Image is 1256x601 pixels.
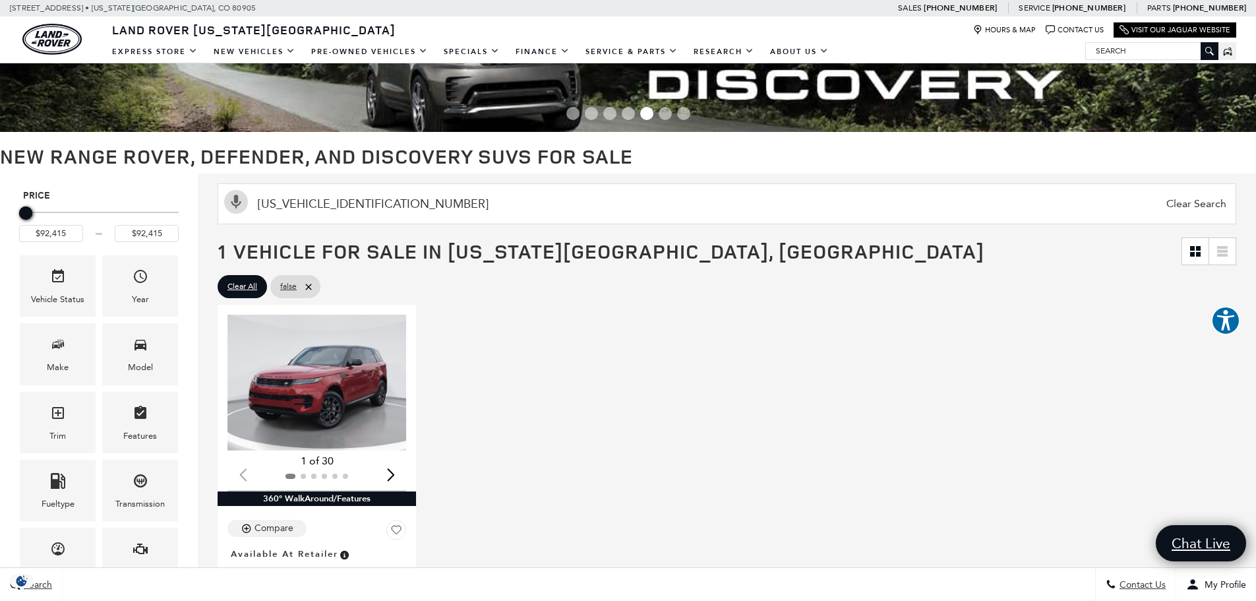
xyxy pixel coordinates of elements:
[338,547,350,561] span: Vehicle is in stock and ready for immediate delivery. Due to demand, availability is subject to c...
[104,40,206,63] a: EXPRESS STORE
[1176,568,1256,601] button: Open user profile menu
[47,360,69,375] div: Make
[224,190,248,214] svg: Click to toggle on voice search
[123,429,157,443] div: Features
[386,520,406,545] button: Save Vehicle
[133,333,148,360] span: Model
[566,107,580,120] span: Go to slide 1
[20,528,96,589] div: MileageMileage
[254,522,293,534] div: Compare
[31,292,84,307] div: Vehicle Status
[42,497,75,511] div: Fueltype
[19,225,83,242] input: Minimum
[218,491,416,506] div: 360° WalkAround/Features
[20,460,96,521] div: FueltypeFueltype
[973,25,1036,35] a: Hours & Map
[686,40,762,63] a: Research
[640,107,653,120] span: Go to slide 5
[112,22,396,38] span: Land Rover [US_STATE][GEOGRAPHIC_DATA]
[762,40,837,63] a: About Us
[127,565,154,579] div: Engine
[218,183,1236,224] input: Search Inventory
[133,265,148,292] span: Year
[677,107,690,120] span: Go to slide 7
[1156,525,1246,561] a: Chat Live
[578,40,686,63] a: Service & Parts
[50,538,66,565] span: Mileage
[22,24,82,55] a: land-rover
[227,520,307,537] button: Compare Vehicle
[133,402,148,429] span: Features
[1052,3,1125,13] a: [PHONE_NUMBER]
[382,460,400,490] div: Next slide
[436,40,508,63] a: Specials
[115,497,165,511] div: Transmission
[585,107,598,120] span: Go to slide 2
[19,206,32,220] div: Maximum Price
[50,333,66,360] span: Make
[20,392,96,453] div: TrimTrim
[924,3,997,13] a: [PHONE_NUMBER]
[102,528,178,589] div: EngineEngine
[23,190,175,202] h5: Price
[603,107,616,120] span: Go to slide 3
[206,40,303,63] a: New Vehicles
[659,107,672,120] span: Go to slide 6
[1199,579,1246,590] span: My Profile
[102,460,178,521] div: TransmissionTransmission
[622,107,635,120] span: Go to slide 4
[1182,238,1209,265] a: Grid View
[22,24,82,55] img: Land Rover
[1211,306,1240,335] button: Explore your accessibility options
[898,3,922,13] span: Sales
[50,470,66,497] span: Fueltype
[102,255,178,317] div: YearYear
[227,315,408,451] div: 1 / 2
[1147,3,1171,13] span: Parts
[227,454,406,468] div: 1 of 30
[20,255,96,317] div: VehicleVehicle Status
[42,565,73,579] div: Mileage
[218,237,984,265] span: 1 Vehicle for Sale in [US_STATE][GEOGRAPHIC_DATA], [GEOGRAPHIC_DATA]
[49,429,66,443] div: Trim
[1160,184,1233,224] span: Clear Search
[1046,25,1104,35] a: Contact Us
[1211,306,1240,338] aside: Accessibility Help Desk
[102,323,178,385] div: ModelModel
[227,278,257,295] span: Clear All
[104,40,837,63] nav: Main Navigation
[7,574,37,588] div: Privacy Settings
[102,392,178,453] div: FeaturesFeatures
[19,202,179,242] div: Price
[115,225,179,242] input: Maximum
[1165,534,1237,552] span: Chat Live
[508,40,578,63] a: Finance
[1116,579,1166,590] span: Contact Us
[128,360,153,375] div: Model
[1173,3,1246,13] a: [PHONE_NUMBER]
[1086,43,1218,59] input: Search
[231,547,338,561] span: Available at Retailer
[132,292,149,307] div: Year
[1019,3,1050,13] span: Service
[10,3,256,13] a: [STREET_ADDRESS] • [US_STATE][GEOGRAPHIC_DATA], CO 80905
[227,315,408,451] img: 2025 Land Rover Range Rover Sport SE 1
[133,470,148,497] span: Transmission
[20,323,96,385] div: MakeMake
[50,265,66,292] span: Vehicle
[104,22,404,38] a: Land Rover [US_STATE][GEOGRAPHIC_DATA]
[133,538,148,565] span: Engine
[50,402,66,429] span: Trim
[280,278,297,295] span: false
[1120,25,1230,35] a: Visit Our Jaguar Website
[303,40,436,63] a: Pre-Owned Vehicles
